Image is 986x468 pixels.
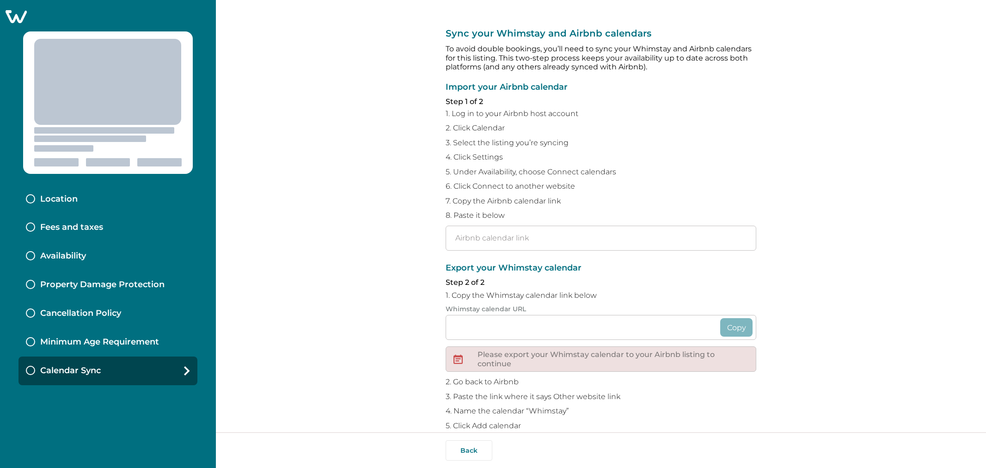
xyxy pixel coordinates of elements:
[40,308,121,319] p: Cancellation Policy
[446,123,756,133] p: 2. Click Calendar
[446,264,756,273] p: Export your Whimstay calendar
[446,226,756,251] input: Airbnb calendar link
[446,97,756,106] p: Step 1 of 2
[446,440,492,461] button: Back
[446,421,756,431] p: 5. Click Add calendar
[40,251,86,261] p: Availability
[478,350,748,368] p: Please export your Whimstay calendar to your Airbnb listing to continue
[446,138,756,148] p: 3. Select the listing you’re syncing
[40,222,103,233] p: Fees and taxes
[446,406,756,416] p: 4. Name the calendar “Whimstay”
[40,194,78,204] p: Location
[446,28,756,39] p: Sync your Whimstay and Airbnb calendars
[446,167,756,177] p: 5. Under Availability, choose Connect calendars
[446,83,756,92] p: Import your Airbnb calendar
[720,318,753,337] button: Copy
[446,153,756,162] p: 4. Click Settings
[446,211,756,220] p: 8. Paste it below
[446,377,756,387] p: 2. Go back to Airbnb
[40,337,159,347] p: Minimum Age Requirement
[40,280,165,290] p: Property Damage Protection
[446,109,756,118] p: 1. Log in to your Airbnb host account
[446,305,756,313] p: Whimstay calendar URL
[446,44,756,72] p: To avoid double bookings, you’ll need to sync your Whimstay and Airbnb calendars for this listing...
[446,291,756,300] p: 1. Copy the Whimstay calendar link below
[446,278,756,287] p: Step 2 of 2
[446,182,756,191] p: 6. Click Connect to another website
[446,392,756,401] p: 3. Paste the link where it says Other website link
[446,197,756,206] p: 7. Copy the Airbnb calendar link
[40,366,101,376] p: Calendar Sync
